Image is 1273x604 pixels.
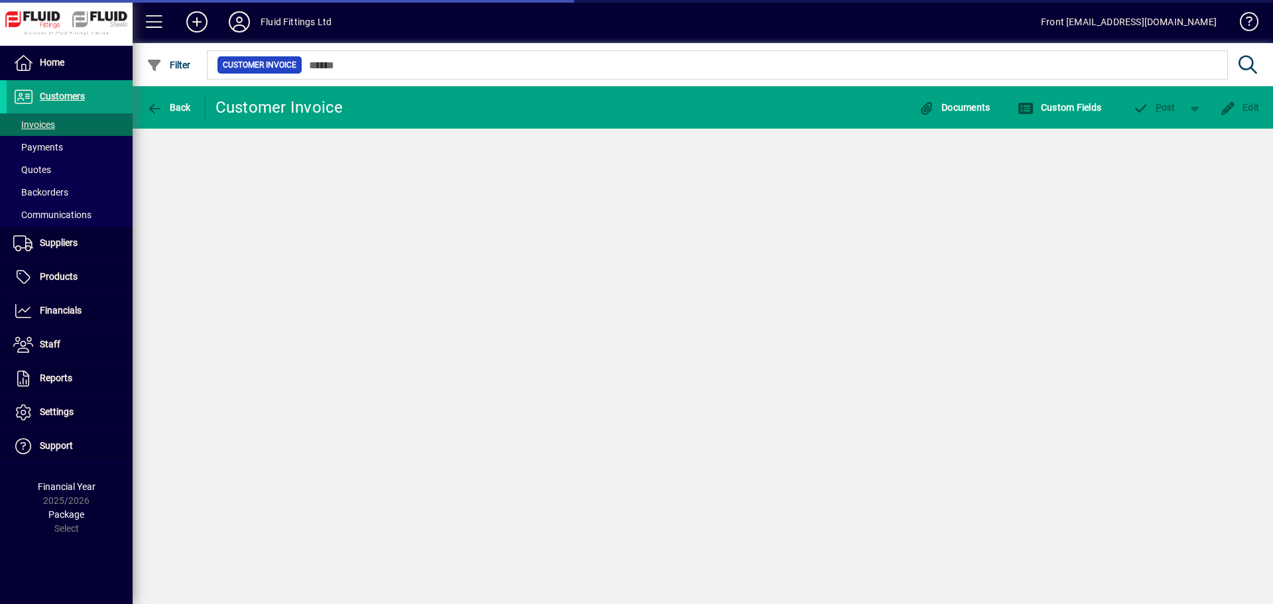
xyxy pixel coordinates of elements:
span: Settings [40,406,74,417]
a: Knowledge Base [1230,3,1256,46]
button: Post [1126,95,1182,119]
button: Custom Fields [1014,95,1105,119]
button: Edit [1217,95,1263,119]
span: Invoices [13,119,55,130]
a: Quotes [7,158,133,181]
span: Custom Fields [1018,102,1101,113]
div: Fluid Fittings Ltd [261,11,332,32]
span: Home [40,57,64,68]
span: Suppliers [40,237,78,248]
span: Products [40,271,78,282]
span: ost [1132,102,1176,113]
a: Reports [7,362,133,395]
span: Back [147,102,191,113]
span: Financial Year [38,481,95,492]
a: Home [7,46,133,80]
span: Documents [919,102,991,113]
span: Quotes [13,164,51,175]
button: Documents [916,95,994,119]
span: Customer Invoice [223,58,296,72]
span: Communications [13,210,91,220]
span: Filter [147,60,191,70]
span: Support [40,440,73,451]
button: Back [143,95,194,119]
span: Financials [40,305,82,316]
a: Support [7,430,133,463]
span: Package [48,509,84,520]
button: Profile [218,10,261,34]
span: P [1156,102,1162,113]
span: Edit [1220,102,1260,113]
app-page-header-button: Back [133,95,206,119]
span: Backorders [13,187,68,198]
div: Front [EMAIL_ADDRESS][DOMAIN_NAME] [1041,11,1217,32]
a: Suppliers [7,227,133,260]
button: Add [176,10,218,34]
span: Customers [40,91,85,101]
a: Backorders [7,181,133,204]
div: Customer Invoice [215,97,343,118]
a: Settings [7,396,133,429]
a: Products [7,261,133,294]
a: Communications [7,204,133,226]
button: Filter [143,53,194,77]
span: Payments [13,142,63,152]
span: Staff [40,339,60,349]
a: Payments [7,136,133,158]
span: Reports [40,373,72,383]
a: Financials [7,294,133,328]
a: Staff [7,328,133,361]
a: Invoices [7,113,133,136]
